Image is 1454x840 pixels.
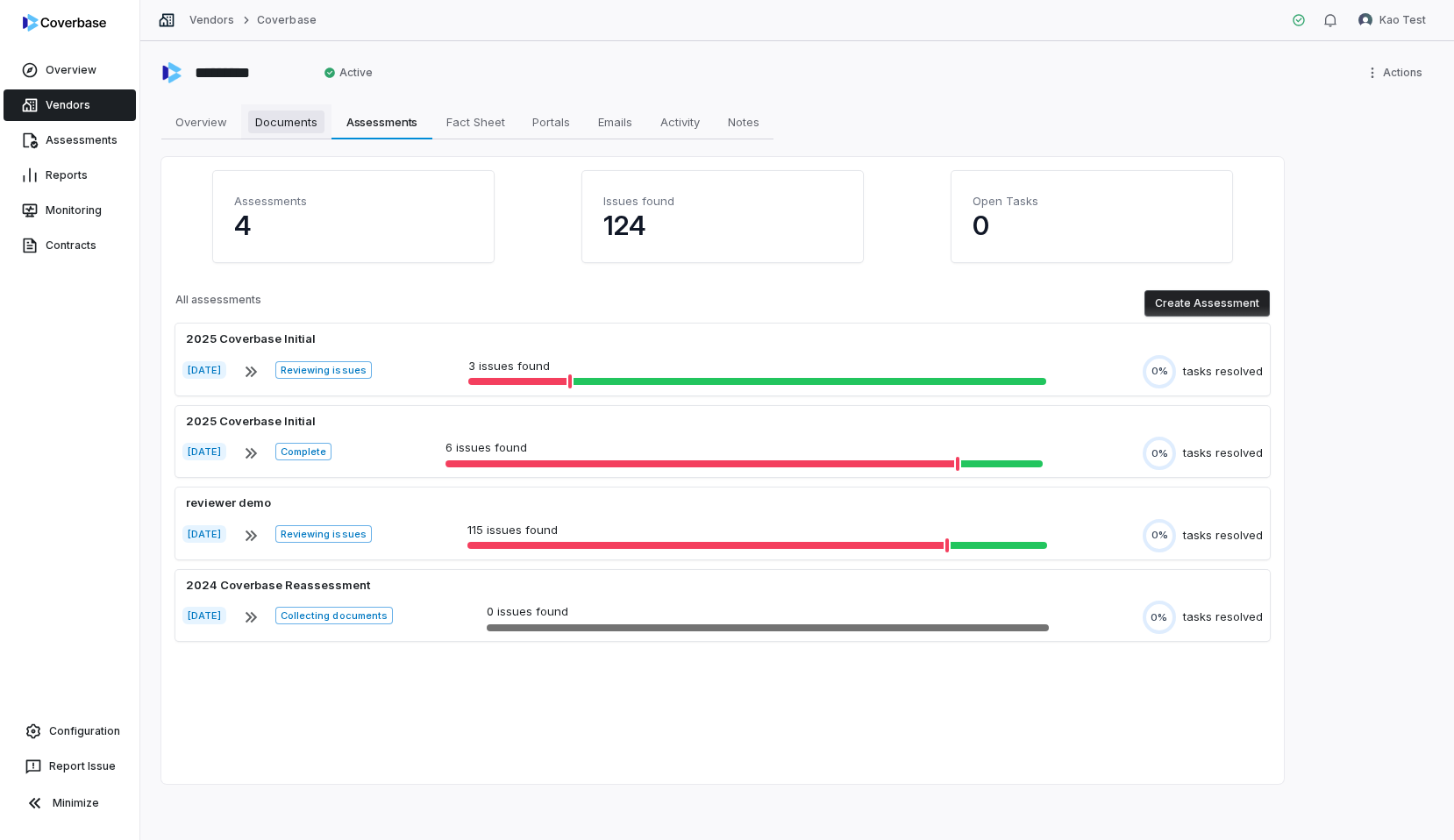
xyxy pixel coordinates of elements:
span: Reviewing issues [275,525,371,543]
p: 3 issues found [468,358,1046,375]
span: [DATE] [182,525,226,543]
a: Reports [4,160,136,191]
span: 0% [1151,529,1168,542]
p: 6 issues found [445,439,1043,457]
span: [DATE] [182,361,226,379]
button: More actions [1360,60,1433,86]
p: 4 [234,210,473,241]
h4: Assessments [234,192,473,210]
button: Report Issue [7,751,132,782]
a: Overview [4,54,136,86]
div: tasks resolved [1183,527,1263,545]
div: 2025 Coverbase Initial [182,413,319,431]
a: Vendors [4,89,136,121]
a: Vendors [189,13,234,27]
img: Kao Test avatar [1358,13,1372,27]
button: Kao Test avatarKao Test [1348,7,1436,33]
p: 115 issues found [467,522,1047,539]
div: tasks resolved [1183,609,1263,626]
img: logo-D7KZi-bG.svg [23,14,106,32]
span: 0% [1151,447,1168,460]
h4: Open Tasks [973,192,1211,210]
span: Complete [275,443,331,460]
p: 124 [603,210,842,241]
span: Kao Test [1379,13,1426,27]
span: Overview [168,110,234,133]
a: Assessments [4,125,136,156]
div: tasks resolved [1183,363,1263,381]
span: 0% [1151,611,1167,624]
a: Coverbase [257,13,316,27]
span: Notes [721,110,766,133]
p: 0 issues found [487,603,1049,621]
div: reviewer demo [182,495,274,512]
span: 0% [1151,365,1168,378]
a: Contracts [4,230,136,261]
span: Activity [653,110,707,133]
span: [DATE] [182,607,226,624]
span: Fact Sheet [439,110,512,133]
button: Minimize [7,786,132,821]
span: Active [324,66,373,80]
span: Portals [525,110,577,133]
span: [DATE] [182,443,226,460]
a: Monitoring [4,195,136,226]
div: 2024 Coverbase Reassessment [182,577,374,594]
span: Emails [591,110,639,133]
button: Create Assessment [1144,290,1270,317]
span: Collecting documents [275,607,393,624]
span: Assessments [339,110,425,133]
div: 2025 Coverbase Initial [182,331,319,348]
a: Configuration [7,715,132,747]
p: 0 [973,210,1211,241]
div: tasks resolved [1183,445,1263,462]
span: Reviewing issues [275,361,371,379]
p: All assessments [175,293,261,314]
span: Documents [248,110,324,133]
h4: Issues found [603,192,842,210]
